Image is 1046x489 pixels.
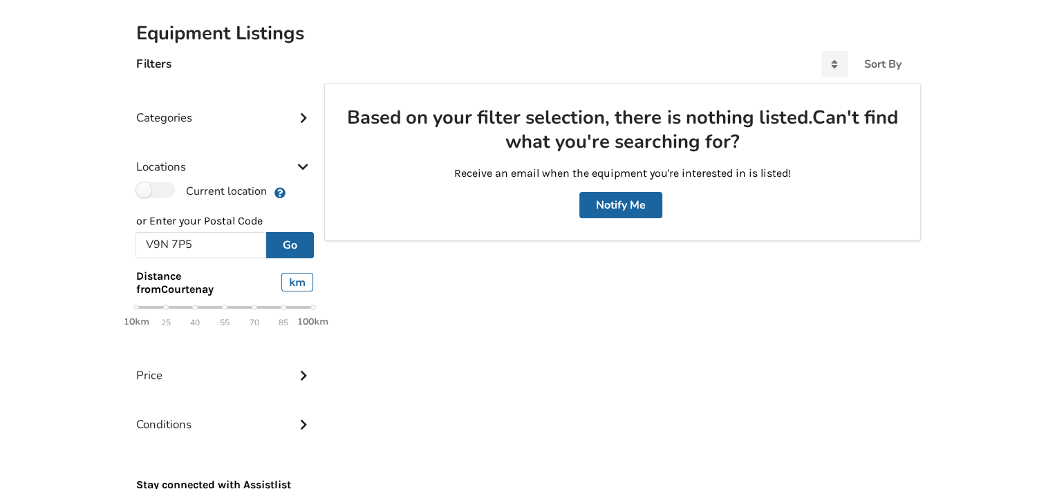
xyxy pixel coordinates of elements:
input: Post Code [136,232,266,258]
div: km [281,273,313,291]
h2: Based on your filter selection, there is nothing listed. Can't find what you're searching for? [347,106,898,155]
strong: 100km [297,316,328,327]
span: 25 [161,315,171,331]
span: 85 [279,315,288,331]
h2: Equipment Listings [136,21,910,46]
span: 55 [220,315,230,331]
button: Notify Me [579,192,662,218]
p: or Enter your Postal Code [136,213,313,229]
label: Current location [136,182,267,200]
div: Conditions [136,390,313,439]
div: Price [136,341,313,390]
div: Locations [136,132,313,181]
strong: 10km [124,316,149,327]
span: 40 [190,315,200,331]
p: Receive an email when the equipment you're interested in is listed! [347,166,898,182]
div: Sort By [864,59,902,70]
div: Categories [136,83,313,132]
button: Go [266,232,314,258]
h4: Filters [136,56,171,72]
span: Distance from Courtenay [136,269,226,296]
span: 70 [250,315,259,331]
